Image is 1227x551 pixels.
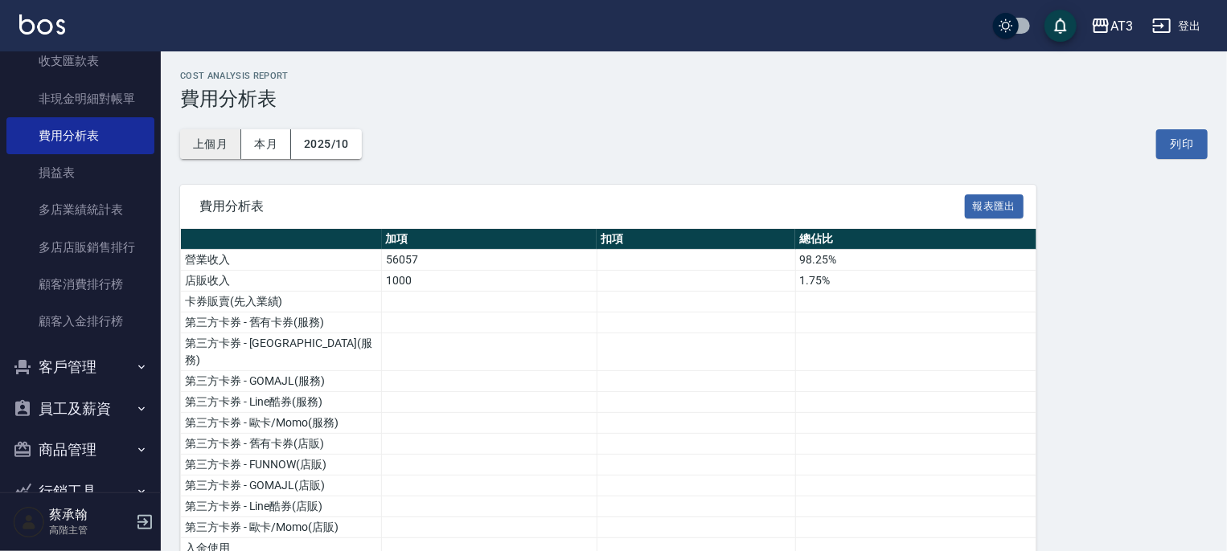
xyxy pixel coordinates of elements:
[181,475,382,496] td: 第三方卡券 - GOMAJL(店販)
[382,271,597,292] td: 1000
[6,388,154,430] button: 員工及薪資
[291,129,362,159] button: 2025/10
[382,229,597,250] th: 加項
[241,129,291,159] button: 本月
[181,271,382,292] td: 店販收入
[795,271,1036,292] td: 1.75%
[795,250,1036,271] td: 98.25%
[181,517,382,538] td: 第三方卡券 - 歐卡/Momo(店販)
[6,154,154,191] a: 損益表
[6,191,154,228] a: 多店業績統計表
[1044,10,1077,42] button: save
[597,229,795,250] th: 扣項
[49,507,131,523] h5: 蔡承翰
[181,250,382,271] td: 營業收入
[795,229,1036,250] th: 總佔比
[181,496,382,517] td: 第三方卡券 - Line酷券(店販)
[181,434,382,455] td: 第三方卡券 - 舊有卡券(店販)
[199,198,965,214] span: 費用分析表
[180,88,1208,110] h3: 費用分析表
[1110,16,1133,36] div: AT3
[6,471,154,512] button: 行銷工具
[965,194,1024,219] button: 報表匯出
[6,429,154,471] button: 商品管理
[6,117,154,154] a: 費用分析表
[181,312,382,333] td: 第三方卡券 - 舊有卡券(服務)
[6,229,154,266] a: 多店店販銷售排行
[181,371,382,392] td: 第三方卡券 - GOMAJL(服務)
[180,129,241,159] button: 上個月
[49,523,131,537] p: 高階主管
[181,333,382,371] td: 第三方卡券 - [GEOGRAPHIC_DATA](服務)
[1146,11,1208,41] button: 登出
[181,392,382,413] td: 第三方卡券 - Line酷券(服務)
[1085,10,1139,43] button: AT3
[181,292,382,312] td: 卡券販賣(先入業績)
[180,71,1208,81] h2: Cost analysis Report
[13,506,45,538] img: Person
[6,303,154,340] a: 顧客入金排行榜
[19,14,65,35] img: Logo
[6,80,154,117] a: 非現金明細對帳單
[6,43,154,80] a: 收支匯款表
[382,250,597,271] td: 56057
[6,266,154,303] a: 顧客消費排行榜
[181,413,382,434] td: 第三方卡券 - 歐卡/Momo(服務)
[181,455,382,475] td: 第三方卡券 - FUNNOW(店販)
[6,346,154,388] button: 客戶管理
[1156,129,1208,159] button: 列印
